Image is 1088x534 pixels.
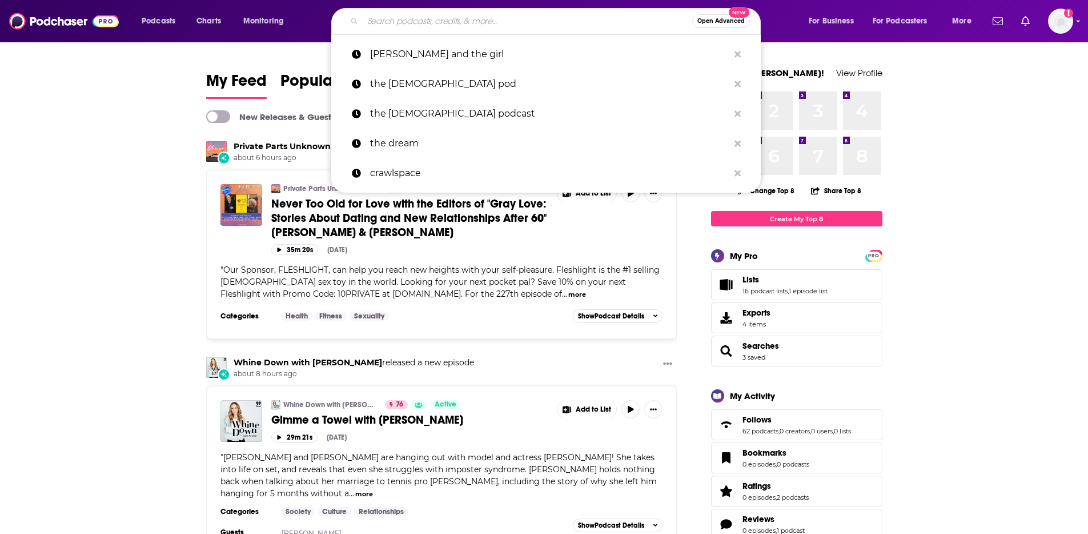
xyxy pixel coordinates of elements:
[196,13,221,29] span: Charts
[809,13,854,29] span: For Business
[271,413,549,427] a: Gimme a Towel with [PERSON_NAME]
[778,427,780,435] span: ,
[557,184,617,202] button: Show More Button
[711,269,882,300] span: Lists
[349,488,354,499] span: ...
[318,507,351,516] a: Culture
[715,483,738,499] a: Ratings
[833,427,834,435] span: ,
[1048,9,1073,34] button: Show profile menu
[836,67,882,78] a: View Profile
[315,312,347,321] a: Fitness
[776,493,777,501] span: ,
[271,400,280,409] a: Whine Down with Jana Kramer
[865,12,944,30] button: open menu
[331,99,761,129] a: the [DEMOGRAPHIC_DATA] podcast
[944,12,986,30] button: open menu
[142,13,175,29] span: Podcasts
[715,450,738,466] a: Bookmarks
[331,158,761,188] a: crawlspace
[742,448,809,458] a: Bookmarks
[715,310,738,326] span: Exports
[742,448,786,458] span: Bookmarks
[742,415,772,425] span: Follows
[711,302,882,333] a: Exports
[742,481,809,491] a: Ratings
[715,343,738,359] a: Searches
[692,14,750,28] button: Open AdvancedNew
[578,521,644,529] span: Show Podcast Details
[729,7,749,18] span: New
[789,287,828,295] a: 1 episode list
[811,427,833,435] a: 0 users
[271,184,280,193] img: Private Parts Unknown: Sex & Love Around the World
[218,152,230,164] div: New Episode
[867,251,881,260] a: PRO
[134,12,190,30] button: open menu
[1048,9,1073,34] span: Logged in as heidiv
[576,405,611,414] span: Add to List
[220,184,262,226] img: Never Too Old for Love with the Editors of "Gray Love: Stories About Dating and New Relationships...
[327,246,347,254] div: [DATE]
[659,357,677,372] button: Show More Button
[711,336,882,366] span: Searches
[430,400,461,409] a: Active
[271,197,549,240] a: Never Too Old for Love with the Editors of "Gray Love: Stories About Dating and New Relationships...
[834,427,851,435] a: 0 lists
[385,400,408,409] a: 76
[867,252,881,260] span: PRO
[220,452,657,499] span: [PERSON_NAME] and [PERSON_NAME] are hanging out with model and actress [PERSON_NAME]! She takes i...
[234,369,474,379] span: about 8 hours ago
[396,399,403,411] span: 76
[711,476,882,507] span: Ratings
[568,290,586,300] button: more
[952,13,971,29] span: More
[271,197,547,240] span: Never Too Old for Love with the Editors of "Gray Love: Stories About Dating and New Relationships...
[327,433,347,441] div: [DATE]
[562,289,567,299] span: ...
[810,427,811,435] span: ,
[715,417,738,433] a: Follows
[234,357,382,368] a: Whine Down with Jana Kramer
[715,277,738,293] a: Lists
[644,184,663,202] button: Show More Button
[218,368,230,381] div: New Episode
[281,312,312,321] a: Health
[435,399,456,411] span: Active
[873,13,928,29] span: For Podcasters
[350,312,389,321] a: Sexuality
[220,400,262,442] img: Gimme a Towel with Brooklyn Decker
[220,452,657,499] span: "
[777,493,809,501] a: 2 podcasts
[342,8,772,34] div: Search podcasts, credits, & more...
[742,460,776,468] a: 0 episodes
[742,493,776,501] a: 0 episodes
[234,153,550,163] span: about 6 hours ago
[220,265,660,299] span: "
[331,129,761,158] a: the dream
[234,141,458,152] a: Private Parts Unknown: Sex & Love Around the World
[776,460,777,468] span: ,
[711,67,824,78] a: Welcome [PERSON_NAME]!
[220,312,272,321] h3: Categories
[557,400,617,419] button: Show More Button
[731,184,802,198] button: Change Top 8
[206,71,267,99] a: My Feed
[355,489,373,499] button: more
[576,189,611,198] span: Add to List
[370,69,729,99] p: the god pod
[742,287,788,295] a: 16 podcast lists
[788,287,789,295] span: ,
[742,308,770,318] span: Exports
[234,357,474,368] h3: released a new episode
[742,415,851,425] a: Follows
[281,507,315,516] a: Society
[370,39,729,69] p: keith and the girl
[283,400,378,409] a: Whine Down with [PERSON_NAME]
[1064,9,1073,18] svg: Add a profile image
[780,427,810,435] a: 0 creators
[271,432,318,443] button: 29m 21s
[711,211,882,226] a: Create My Top 8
